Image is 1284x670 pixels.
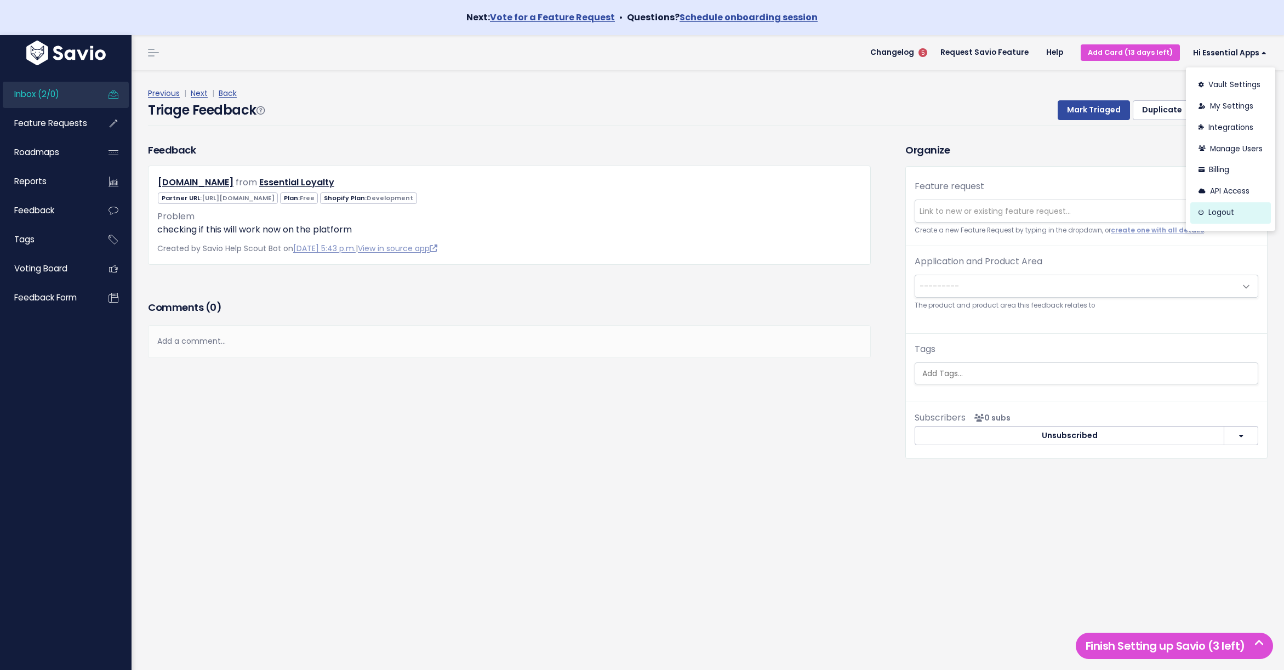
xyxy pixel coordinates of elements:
[1133,100,1191,120] button: Duplicate
[14,292,77,303] span: Feedback form
[1190,96,1271,117] a: My Settings
[1190,202,1271,224] a: Logout
[915,411,966,424] span: Subscribers
[915,255,1042,268] label: Application and Product Area
[300,194,315,202] span: Free
[1190,117,1271,138] a: Integrations
[157,210,195,223] span: Problem
[918,48,927,57] span: 5
[14,117,87,129] span: Feature Requests
[202,194,275,202] span: [URL][DOMAIN_NAME]
[1190,160,1271,181] a: Billing
[3,198,91,223] a: Feedback
[157,243,437,254] span: Created by Savio Help Scout Bot on |
[3,227,91,252] a: Tags
[14,88,59,100] span: Inbox (2/0)
[1081,44,1180,60] a: Add Card (13 days left)
[3,169,91,194] a: Reports
[293,243,356,254] a: [DATE] 5:43 p.m.
[1190,138,1271,160] a: Manage Users
[148,300,871,315] h3: Comments ( )
[680,11,818,24] a: Schedule onboarding session
[157,223,861,236] p: checking if this will work now on the platform
[915,180,984,193] label: Feature request
[367,194,413,202] span: Development
[3,111,91,136] a: Feature Requests
[932,44,1037,61] a: Request Savio Feature
[358,243,437,254] a: View in source app
[259,176,334,189] a: Essential Loyalty
[320,192,416,204] span: Shopify Plan:
[236,176,257,189] span: from
[1190,181,1271,202] a: API Access
[915,225,1258,236] small: Create a new Feature Request by typing in the dropdown, or .
[14,175,47,187] span: Reports
[210,88,216,99] span: |
[1081,638,1268,654] h5: Finish Setting up Savio (3 left)
[148,100,264,120] h4: Triage Feedback
[1058,100,1130,120] button: Mark Triaged
[148,325,871,357] div: Add a comment...
[915,300,1258,311] small: The product and product area this feedback relates to
[1193,49,1266,57] span: Hi Essential Apps
[158,176,233,189] a: [DOMAIN_NAME]
[14,234,35,245] span: Tags
[870,49,914,56] span: Changelog
[24,41,109,65] img: logo-white.9d6f32f41409.svg
[619,11,623,24] span: •
[158,192,278,204] span: Partner URL:
[191,88,208,99] a: Next
[1190,75,1271,96] a: Vault Settings
[14,205,54,216] span: Feedback
[918,368,1260,379] input: Add Tags...
[3,256,91,281] a: Voting Board
[490,11,615,24] a: Vote for a Feature Request
[14,146,59,158] span: Roadmaps
[3,82,91,107] a: Inbox (2/0)
[1186,67,1275,231] div: Hi Essential Apps
[920,281,959,292] span: ---------
[915,426,1224,446] button: Unsubscribed
[970,412,1011,423] span: <p><strong>Subscribers</strong><br><br> No subscribers yet<br> </p>
[1037,44,1072,61] a: Help
[3,285,91,310] a: Feedback form
[920,206,1071,217] span: Link to new or existing feature request...
[915,343,935,356] label: Tags
[280,192,318,204] span: Plan:
[14,263,67,274] span: Voting Board
[210,300,216,314] span: 0
[182,88,189,99] span: |
[219,88,237,99] a: Back
[905,143,1268,157] h3: Organize
[466,11,615,24] strong: Next:
[148,88,180,99] a: Previous
[1111,226,1204,235] a: create one with all details
[148,143,196,157] h3: Feedback
[1180,44,1275,61] a: Hi Essential Apps
[627,11,818,24] strong: Questions?
[3,140,91,165] a: Roadmaps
